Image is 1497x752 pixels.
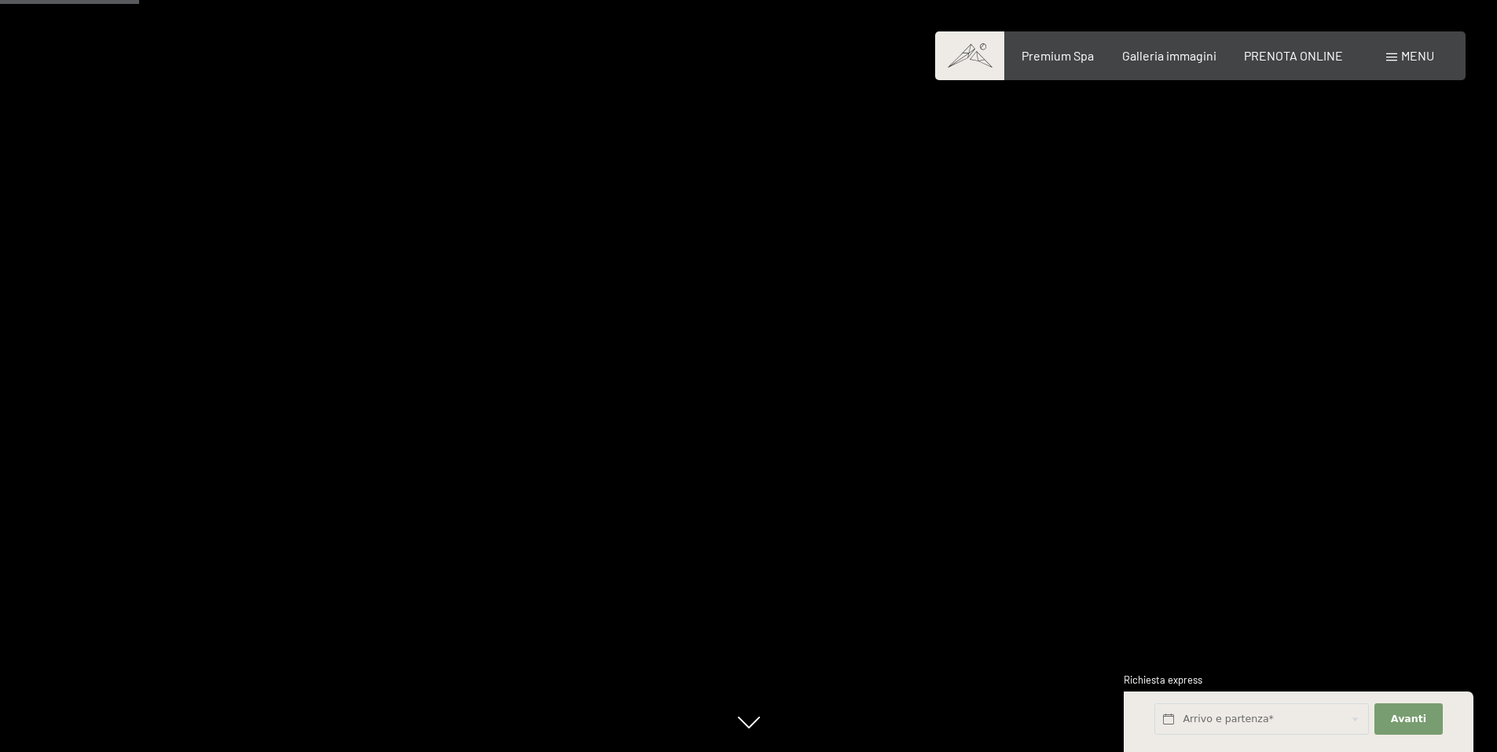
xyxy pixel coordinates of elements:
[1244,48,1343,63] a: PRENOTA ONLINE
[1022,48,1094,63] a: Premium Spa
[1124,673,1202,686] span: Richiesta express
[1391,712,1426,726] span: Avanti
[1374,703,1442,735] button: Avanti
[1122,48,1216,63] a: Galleria immagini
[1401,48,1434,63] span: Menu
